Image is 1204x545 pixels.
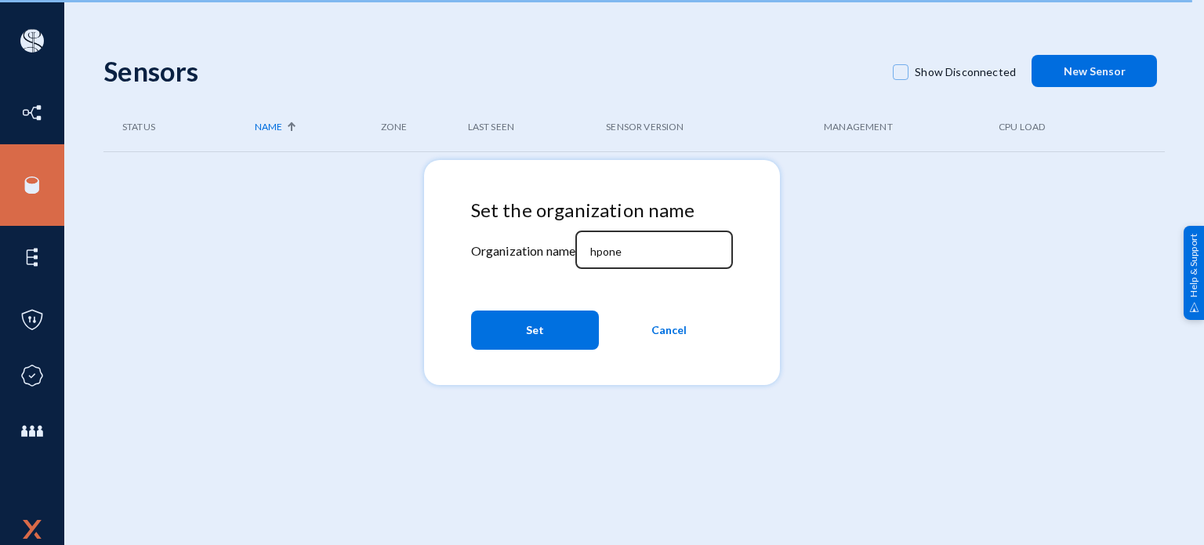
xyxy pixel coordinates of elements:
[471,311,599,350] button: Set
[471,199,734,222] h4: Set the organization name
[526,316,544,344] span: Set
[651,316,687,344] span: Cancel
[605,311,733,350] button: Cancel
[590,245,725,259] input: Organization name
[471,243,576,258] mat-label: Organization name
